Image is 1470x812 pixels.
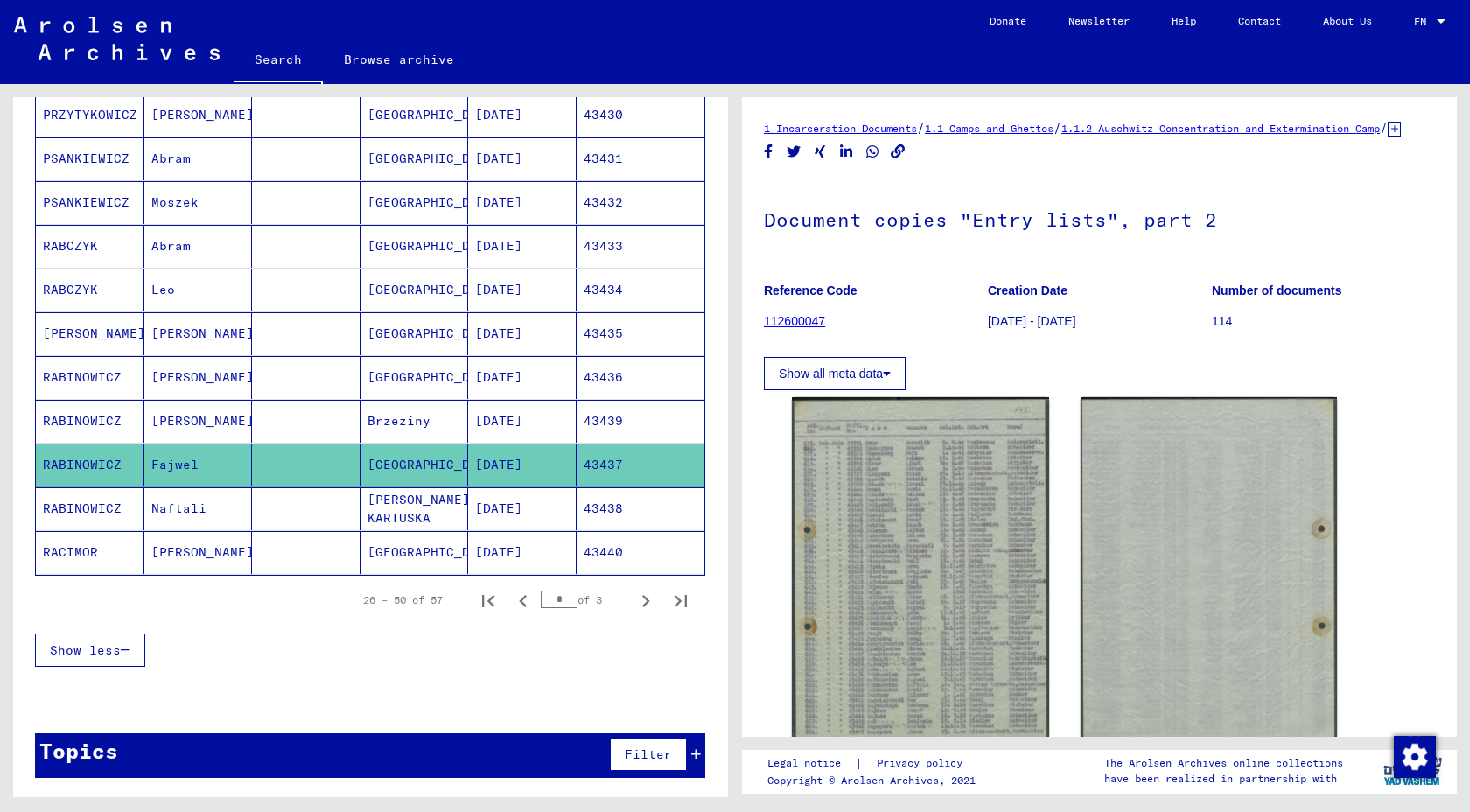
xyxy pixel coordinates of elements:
img: Change consent [1394,736,1436,778]
button: Show less [35,633,145,667]
mat-cell: Moszek [144,181,253,224]
a: Privacy policy [863,754,983,773]
span: / [1053,120,1061,136]
mat-cell: Naftali [144,487,253,530]
mat-cell: Brzeziny [360,400,469,443]
h1: Document copies "Entry lists", part 2 [764,179,1435,256]
mat-cell: Abram [144,225,253,268]
button: Copy link [889,141,907,163]
mat-cell: 43430 [577,94,705,136]
img: 001.jpg [792,397,1049,761]
mat-cell: [DATE] [468,312,577,355]
button: Share on LinkedIn [837,141,856,163]
button: Share on Twitter [785,141,803,163]
mat-cell: RABCZYK [36,225,144,268]
button: Share on WhatsApp [864,141,882,163]
mat-cell: Leo [144,269,253,311]
mat-cell: [PERSON_NAME] [144,356,253,399]
mat-cell: RABCZYK [36,269,144,311]
p: Copyright © Arolsen Archives, 2021 [767,773,983,788]
mat-cell: 43438 [577,487,705,530]
mat-cell: [DATE] [468,94,577,136]
span: EN [1414,16,1433,28]
mat-cell: [DATE] [468,356,577,399]
b: Creation Date [988,283,1067,297]
mat-cell: RABINOWICZ [36,356,144,399]
mat-cell: [GEOGRAPHIC_DATA] [360,225,469,268]
a: 1.1.2 Auschwitz Concentration and Extermination Camp [1061,122,1380,135]
mat-cell: [DATE] [468,181,577,224]
mat-cell: PRZYTYKOWICZ [36,94,144,136]
div: Topics [39,735,118,766]
a: Browse archive [323,38,475,80]
mat-cell: 43440 [577,531,705,574]
mat-cell: [DATE] [468,225,577,268]
a: 1 Incarceration Documents [764,122,917,135]
mat-cell: [GEOGRAPHIC_DATA] [360,181,469,224]
mat-cell: [GEOGRAPHIC_DATA] [360,312,469,355]
button: Share on Xing [811,141,829,163]
mat-cell: [DATE] [468,444,577,486]
mat-cell: RABINOWICZ [36,487,144,530]
mat-cell: 43432 [577,181,705,224]
mat-cell: [PERSON_NAME] [144,312,253,355]
mat-cell: [PERSON_NAME] [144,531,253,574]
mat-cell: [DATE] [468,531,577,574]
div: 26 – 50 of 57 [363,592,443,608]
p: 114 [1212,312,1435,331]
mat-cell: [DATE] [468,487,577,530]
span: Filter [625,746,672,762]
b: Number of documents [1212,283,1342,297]
mat-cell: [GEOGRAPHIC_DATA] [360,444,469,486]
mat-cell: 43436 [577,356,705,399]
button: Show all meta data [764,357,906,390]
p: have been realized in partnership with [1104,771,1343,787]
div: | [767,754,983,773]
mat-cell: [PERSON_NAME] [144,400,253,443]
mat-cell: 43437 [577,444,705,486]
mat-cell: PSANKIEWICZ [36,137,144,180]
mat-cell: [GEOGRAPHIC_DATA] [360,137,469,180]
button: Last page [663,583,698,618]
button: First page [471,583,506,618]
img: Arolsen_neg.svg [14,17,220,60]
mat-cell: [GEOGRAPHIC_DATA] [360,269,469,311]
span: / [917,120,925,136]
a: 1.1 Camps and Ghettos [925,122,1053,135]
mat-cell: RABINOWICZ [36,400,144,443]
mat-cell: 43439 [577,400,705,443]
a: Search [234,38,323,84]
mat-cell: Fajwel [144,444,253,486]
mat-cell: [DATE] [468,137,577,180]
span: / [1380,120,1388,136]
mat-cell: [PERSON_NAME] KARTUSKA [360,487,469,530]
mat-cell: RABINOWICZ [36,444,144,486]
mat-cell: 43433 [577,225,705,268]
mat-cell: 43431 [577,137,705,180]
b: Reference Code [764,283,857,297]
mat-cell: [GEOGRAPHIC_DATA] [360,356,469,399]
img: 002.jpg [1081,397,1338,761]
mat-cell: [DATE] [468,400,577,443]
mat-cell: 43434 [577,269,705,311]
mat-cell: [GEOGRAPHIC_DATA] [360,94,469,136]
div: Change consent [1393,735,1435,777]
span: Show less [50,642,121,658]
mat-cell: RACIMOR [36,531,144,574]
p: [DATE] - [DATE] [988,312,1211,331]
button: Next page [628,583,663,618]
button: Previous page [506,583,541,618]
a: 112600047 [764,314,825,328]
mat-cell: Abram [144,137,253,180]
div: of 3 [541,591,628,608]
mat-cell: [PERSON_NAME] [36,312,144,355]
mat-cell: 43435 [577,312,705,355]
mat-cell: [PERSON_NAME] [144,94,253,136]
mat-cell: PSANKIEWICZ [36,181,144,224]
mat-cell: [DATE] [468,269,577,311]
a: Legal notice [767,754,855,773]
p: The Arolsen Archives online collections [1104,755,1343,771]
mat-cell: [GEOGRAPHIC_DATA] [360,531,469,574]
img: yv_logo.png [1380,749,1445,793]
button: Share on Facebook [759,141,778,163]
